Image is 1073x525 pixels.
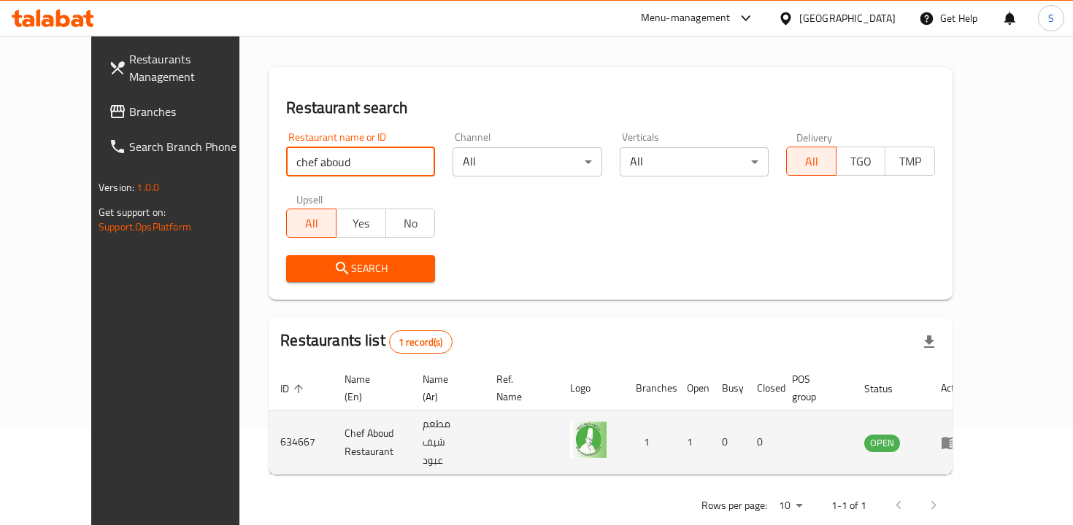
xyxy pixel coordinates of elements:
[129,50,258,85] span: Restaurants Management
[1048,10,1054,26] span: S
[286,97,935,119] h2: Restaurant search
[864,435,900,451] span: OPEN
[99,203,166,222] span: Get support on:
[701,497,767,515] p: Rows per page:
[836,147,886,176] button: TGO
[336,209,386,238] button: Yes
[269,411,333,475] td: 634667
[558,366,624,411] th: Logo
[620,147,769,176] div: All
[286,255,435,282] button: Search
[453,147,601,176] div: All
[411,411,485,475] td: مطعم شيف عبود
[280,380,308,397] span: ID
[773,495,808,517] div: Rows per page:
[280,330,452,354] h2: Restaurants list
[786,147,837,176] button: All
[385,209,436,238] button: No
[570,421,607,458] img: Chef Aboud Restaurant
[269,15,412,38] h2: Menu management
[792,370,835,405] span: POS group
[799,10,896,26] div: [GEOGRAPHIC_DATA]
[293,213,331,234] span: All
[97,42,270,94] a: Restaurants Management
[929,366,980,411] th: Action
[390,335,452,349] span: 1 record(s)
[745,366,780,411] th: Closed
[496,370,541,405] span: Ref. Name
[298,260,423,278] span: Search
[136,178,159,197] span: 1.0.0
[793,151,831,172] span: All
[796,132,833,142] label: Delivery
[129,138,258,155] span: Search Branch Phone
[423,370,467,405] span: Name (Ar)
[99,178,134,197] span: Version:
[912,324,947,359] div: Export file
[842,151,880,172] span: TGO
[97,129,270,164] a: Search Branch Phone
[269,366,980,475] table: enhanced table
[710,366,745,411] th: Busy
[624,366,675,411] th: Branches
[97,94,270,129] a: Branches
[891,151,929,172] span: TMP
[389,330,453,354] div: Total records count
[745,411,780,475] td: 0
[710,411,745,475] td: 0
[831,497,866,515] p: 1-1 of 1
[286,209,336,238] button: All
[392,213,430,234] span: No
[296,194,323,204] label: Upsell
[941,434,968,451] div: Menu
[342,213,380,234] span: Yes
[675,411,710,475] td: 1
[864,380,912,397] span: Status
[624,411,675,475] td: 1
[675,366,710,411] th: Open
[286,147,435,176] input: Search for restaurant name or ID..
[99,217,191,236] a: Support.OpsPlatform
[641,9,731,27] div: Menu-management
[885,147,935,176] button: TMP
[345,370,393,405] span: Name (En)
[333,411,411,475] td: Chef Aboud Restaurant
[129,103,258,120] span: Branches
